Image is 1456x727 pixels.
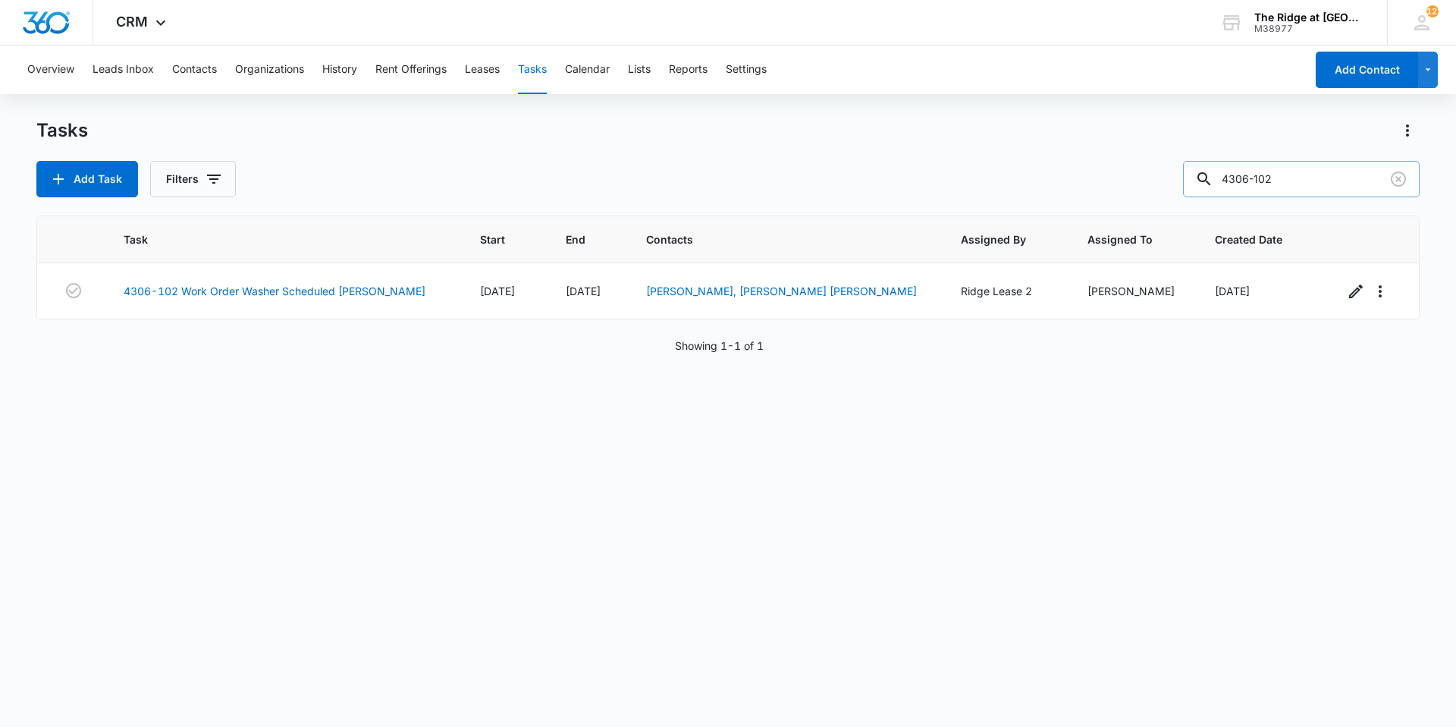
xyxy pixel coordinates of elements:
button: Overview [27,46,74,94]
span: [DATE] [480,285,515,297]
a: 4306-102 Work Order Washer Scheduled [PERSON_NAME] [124,283,425,299]
span: End [566,231,588,247]
h1: Tasks [36,119,88,142]
button: Actions [1395,118,1420,143]
button: Leads Inbox [93,46,154,94]
button: Leases [465,46,500,94]
span: CRM [116,14,148,30]
button: Organizations [235,46,304,94]
span: Created Date [1215,231,1285,247]
button: Add Contact [1316,52,1418,88]
div: account name [1254,11,1365,24]
button: Rent Offerings [375,46,447,94]
div: account id [1254,24,1365,34]
span: [DATE] [1215,285,1250,297]
button: History [322,46,357,94]
div: notifications count [1426,5,1439,17]
button: Lists [628,46,651,94]
span: Contacts [646,231,902,247]
button: Filters [150,161,236,197]
span: [DATE] [566,285,601,297]
div: Ridge Lease 2 [961,283,1051,299]
span: Task [124,231,422,247]
span: Assigned By [961,231,1029,247]
button: Tasks [518,46,547,94]
button: Calendar [565,46,610,94]
span: Assigned To [1087,231,1156,247]
span: Start [480,231,507,247]
button: Add Task [36,161,138,197]
div: [PERSON_NAME] [1087,283,1178,299]
button: Reports [669,46,708,94]
button: Clear [1386,167,1410,191]
input: Search Tasks [1183,161,1420,197]
p: Showing 1-1 of 1 [675,338,764,354]
button: Settings [726,46,767,94]
a: [PERSON_NAME], [PERSON_NAME] [PERSON_NAME] [646,285,917,297]
span: 122 [1426,5,1439,17]
button: Contacts [172,46,217,94]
